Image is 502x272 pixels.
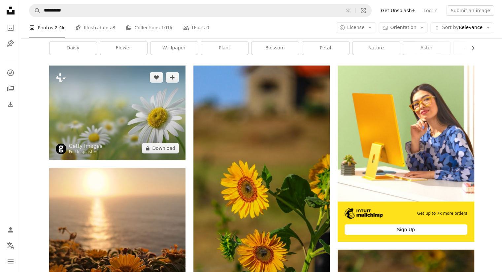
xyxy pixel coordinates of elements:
[69,150,102,155] div: For
[4,255,17,268] button: Menu
[151,41,198,55] a: wallpaper
[417,211,467,216] span: Get up to 7x more orders
[419,5,441,16] a: Log in
[113,24,116,31] span: 8
[302,41,349,55] a: petal
[338,66,474,242] a: Get up to 7x more ordersSign Up
[379,22,428,33] button: Orientation
[201,41,248,55] a: plant
[49,66,185,160] img: Summer meadow with a lot of copy space.
[4,21,17,34] a: Photos
[142,143,179,153] button: Download
[29,4,41,17] button: Search Unsplash
[49,256,185,261] a: yellow petaled flower field
[126,17,173,38] a: Collections 101k
[447,5,494,16] button: Submit an image
[4,37,17,50] a: Illustrations
[4,223,17,236] a: Log in / Sign up
[29,4,372,17] form: Find visuals sitewide
[4,239,17,252] button: Language
[69,143,102,150] a: Getty Images
[75,150,97,154] a: Unsplash+
[442,24,483,31] span: Relevance
[4,4,17,18] a: Home — Unsplash
[56,144,66,154] img: Go to Getty Images's profile
[467,41,474,55] button: scroll list to the right
[150,72,163,83] button: Like
[183,17,209,38] a: Users 0
[338,66,474,201] img: file-1722962862010-20b14c5a0a60image
[336,22,376,33] button: License
[4,82,17,95] a: Collections
[251,41,299,55] a: blossom
[206,24,209,31] span: 0
[352,41,400,55] a: nature
[161,24,173,31] span: 101k
[341,4,355,17] button: Clear
[75,17,115,38] a: Illustrations 8
[50,41,97,55] a: daisy
[347,25,365,30] span: License
[453,41,501,55] a: asteraceae
[4,98,17,111] a: Download History
[390,25,416,30] span: Orientation
[442,25,458,30] span: Sort by
[345,224,467,235] div: Sign Up
[49,110,185,116] a: Summer meadow with a lot of copy space.
[377,5,419,16] a: Get Unsplash+
[355,4,371,17] button: Visual search
[345,208,383,219] img: file-1690386555781-336d1949dad1image
[193,184,330,190] a: Sunflowers bloom brightly on a sunny day.
[4,66,17,79] a: Explore
[166,72,179,83] button: Add to Collection
[403,41,450,55] a: aster
[100,41,147,55] a: flower
[430,22,494,33] button: Sort byRelevance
